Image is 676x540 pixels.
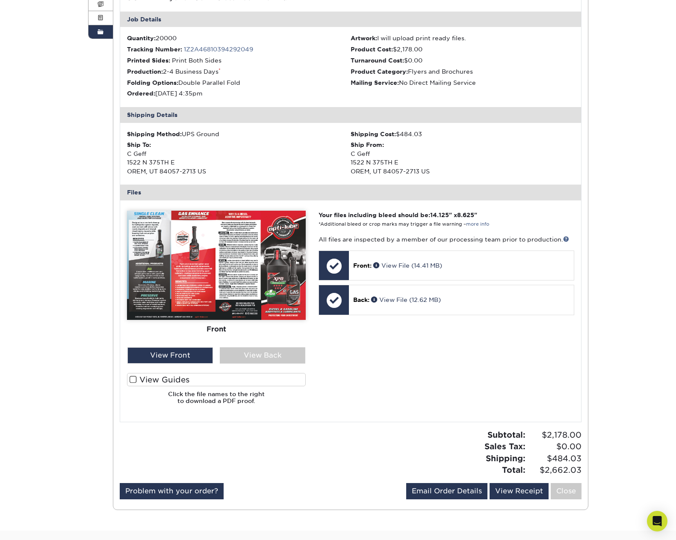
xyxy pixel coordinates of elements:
[466,221,489,227] a: more info
[127,57,170,64] strong: Printed Sides:
[351,57,404,64] strong: Turnaround Cost:
[127,391,306,412] h6: Click the file names to the right to download a PDF proof.
[127,35,156,42] strong: Quantity:
[127,141,151,148] strong: Ship To:
[120,107,581,122] div: Shipping Details
[351,131,396,137] strong: Shipping Cost:
[457,212,474,218] span: 8.625
[353,296,369,303] span: Back:
[351,35,377,42] strong: Artwork:
[487,430,525,439] strong: Subtotal:
[319,221,489,227] small: *Additional bleed or crop marks may trigger a file warning –
[319,212,477,218] strong: Your files including bleed should be: " x "
[127,130,351,138] div: UPS Ground
[490,483,549,499] a: View Receipt
[502,465,525,474] strong: Total:
[484,442,525,451] strong: Sales Tax:
[127,34,351,42] li: 20000
[528,429,582,441] span: $2,178.00
[351,141,384,148] strong: Ship From:
[528,464,582,476] span: $2,662.03
[351,140,574,176] div: C Geff 1522 N 375TH E OREM, UT 84057-2713 US
[127,347,213,364] div: View Front
[528,441,582,453] span: $0.00
[406,483,487,499] a: Email Order Details
[351,67,574,76] li: Flyers and Brochures
[430,212,449,218] span: 14.125
[127,131,182,137] strong: Shipping Method:
[371,296,441,303] a: View File (12.62 MB)
[647,511,667,531] div: Open Intercom Messenger
[353,262,372,269] span: Front:
[319,235,574,244] p: All files are inspected by a member of our processing team prior to production.
[127,46,182,53] strong: Tracking Number:
[127,320,306,339] div: Front
[127,373,306,386] label: View Guides
[127,90,155,97] strong: Ordered:
[220,347,305,364] div: View Back
[351,56,574,65] li: $0.00
[120,185,581,200] div: Files
[351,46,393,53] strong: Product Cost:
[351,130,574,138] div: $484.03
[184,46,253,53] a: 1Z2A46810394292049
[120,12,581,27] div: Job Details
[127,67,351,76] li: 2-4 Business Days
[120,483,224,499] a: Problem with your order?
[127,68,163,75] strong: Production:
[551,483,582,499] a: Close
[351,78,574,87] li: No Direct Mailing Service
[373,262,442,269] a: View File (14.41 MB)
[127,79,178,86] strong: Folding Options:
[127,89,351,98] li: [DATE] 4:35pm
[127,140,351,176] div: C Geff 1522 N 375TH E OREM, UT 84057-2713 US
[351,45,574,54] li: $2,178.00
[127,78,351,87] li: Double Parallel Fold
[351,34,574,42] li: I will upload print ready files.
[351,79,399,86] strong: Mailing Service:
[351,68,408,75] strong: Product Category:
[486,453,525,463] strong: Shipping:
[528,453,582,465] span: $484.03
[172,57,221,64] span: Print Both Sides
